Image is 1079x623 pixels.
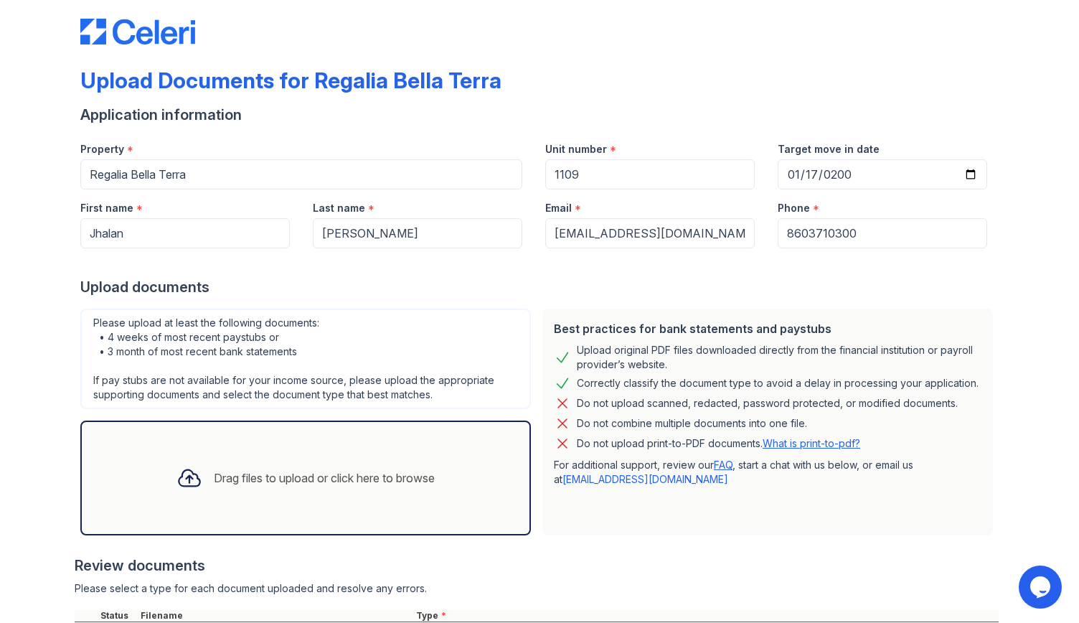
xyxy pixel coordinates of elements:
a: FAQ [714,459,732,471]
div: Drag files to upload or click here to browse [214,469,435,487]
div: Filename [138,610,413,622]
label: Property [80,142,124,156]
div: Upload documents [80,277,999,297]
label: Unit number [545,142,607,156]
div: Upload Documents for Regalia Bella Terra [80,67,501,93]
div: Type [413,610,999,622]
p: For additional support, review our , start a chat with us below, or email us at [554,458,981,487]
label: Email [545,201,572,215]
div: Do not upload scanned, redacted, password protected, or modified documents. [577,395,958,412]
p: Do not upload print-to-PDF documents. [577,436,860,451]
label: Phone [778,201,810,215]
img: CE_Logo_Blue-a8612792a0a2168367f1c8372b55b34899dd931a85d93a1a3d3e32e68fde9ad4.png [80,19,195,44]
div: Upload original PDF files downloaded directly from the financial institution or payroll provider’... [577,343,981,372]
label: Last name [313,201,365,215]
a: What is print-to-pdf? [763,437,860,449]
label: Target move in date [778,142,880,156]
a: [EMAIL_ADDRESS][DOMAIN_NAME] [562,473,728,485]
div: Status [98,610,138,622]
div: Application information [80,105,999,125]
div: Do not combine multiple documents into one file. [577,415,807,432]
div: Correctly classify the document type to avoid a delay in processing your application. [577,375,979,392]
div: Best practices for bank statements and paystubs [554,320,981,337]
div: Please upload at least the following documents: • 4 weeks of most recent paystubs or • 3 month of... [80,309,531,409]
label: First name [80,201,133,215]
div: Please select a type for each document uploaded and resolve any errors. [75,581,999,596]
div: Review documents [75,556,999,576]
iframe: chat widget [1019,566,1065,609]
